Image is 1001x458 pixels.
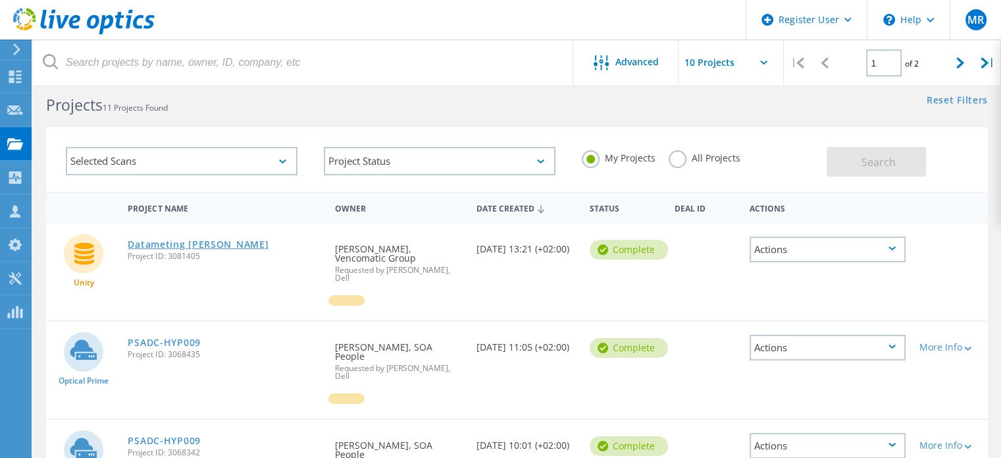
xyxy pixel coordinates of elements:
label: All Projects [669,150,740,163]
div: Complete [590,240,668,260]
a: Reset Filters [927,96,988,107]
div: Actions [743,195,913,219]
span: 11 Projects Found [103,102,168,113]
div: | [974,40,1001,86]
div: Date Created [470,195,583,220]
span: Unity [74,279,94,287]
div: Project Name [121,195,328,219]
div: [PERSON_NAME], Vencomatic Group [328,223,470,295]
span: Search [861,155,896,169]
span: Requested by [PERSON_NAME], Dell [335,364,463,380]
div: Selected Scans [66,147,297,175]
a: Datameting [PERSON_NAME] [128,240,269,249]
label: My Projects [582,150,655,163]
a: PSADC-HYP009 [128,338,200,347]
div: More Info [919,441,981,450]
button: Search [827,147,926,177]
div: | [784,40,811,86]
a: PSADC-HYP009 [128,436,200,445]
div: Actions [750,335,906,360]
a: Live Optics Dashboard [13,28,155,37]
span: Project ID: 3081405 [128,252,322,260]
div: Actions [750,237,906,262]
b: Projects [46,94,103,115]
div: Complete [590,436,668,456]
div: Status [583,195,668,219]
div: Deal Id [667,195,742,219]
span: Project ID: 3068435 [128,351,322,358]
span: Requested by [PERSON_NAME], Dell [335,266,463,282]
span: Optical Prime [59,377,109,385]
div: Owner [328,195,470,219]
div: More Info [919,343,981,352]
span: of 2 [905,58,919,69]
div: [PERSON_NAME], SOA People [328,322,470,393]
svg: \n [883,14,895,26]
div: Complete [590,338,668,358]
div: [DATE] 11:05 (+02:00) [470,322,583,365]
span: Advanced [615,57,659,67]
input: Search projects by name, owner, ID, company, etc [33,40,574,86]
div: [DATE] 13:21 (+02:00) [470,223,583,267]
span: MR [967,14,984,25]
div: Project Status [324,147,555,175]
span: Project ID: 3068342 [128,449,322,457]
